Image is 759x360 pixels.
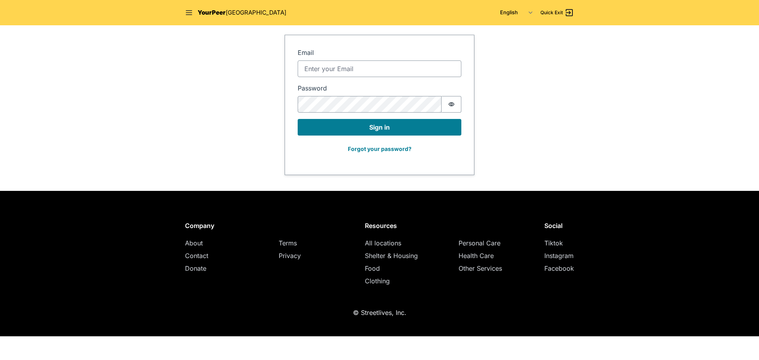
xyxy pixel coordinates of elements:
a: Other Services [459,264,502,272]
button: Show password [442,96,461,113]
a: About [185,239,203,247]
label: Email [298,48,461,57]
a: Health Care [459,252,494,260]
p: © Streetlives, Inc. [353,308,406,317]
span: Resources [365,222,397,230]
label: Password [298,83,461,93]
span: Social [544,222,563,230]
a: Terms [279,239,297,247]
a: Donate [185,264,206,272]
a: Shelter & Housing [365,252,418,260]
a: Food [365,264,380,272]
button: Forgot your password? [343,142,417,156]
a: Contact [185,252,208,260]
a: Tiktok [544,239,563,247]
a: All locations [365,239,401,247]
input: Enter your Email [298,60,461,77]
button: Sign in [298,119,461,136]
span: Quick Exit [540,9,563,16]
span: YourPeer [198,9,226,16]
a: Instagram [544,252,574,260]
a: Clothing [365,277,390,285]
a: Facebook [544,264,574,272]
span: [GEOGRAPHIC_DATA] [226,9,286,16]
a: Personal Care [459,239,500,247]
span: Company [185,222,214,230]
p: Redirecting... [360,33,399,43]
a: YourPeer[GEOGRAPHIC_DATA] [198,8,286,17]
a: Privacy [279,252,301,260]
a: Quick Exit [540,8,574,17]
